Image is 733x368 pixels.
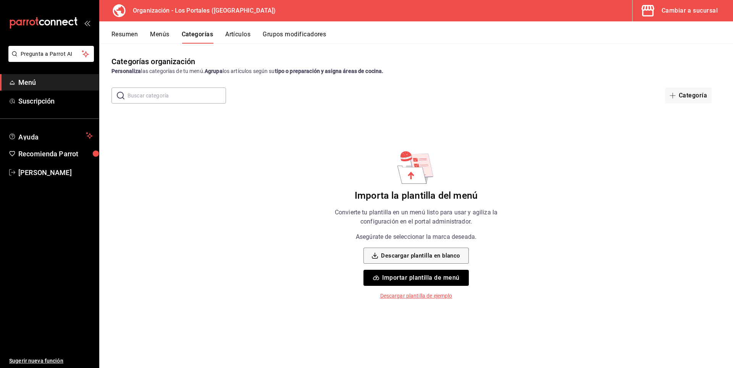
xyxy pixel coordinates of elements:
span: Menú [18,77,93,88]
span: Pregunta a Parrot AI [21,50,82,58]
a: Pregunta a Parrot AI [5,55,94,63]
button: Categorías [182,31,213,44]
span: Suscripción [18,96,93,106]
span: Recomienda Parrot [18,149,93,159]
span: Sugerir nueva función [9,357,93,365]
span: Ayuda [18,131,83,140]
button: open_drawer_menu [84,20,90,26]
div: las categorías de tu menú. los artículos según su [111,67,721,75]
button: Grupos modificadores [263,31,326,44]
input: Buscar categoría [128,88,226,103]
strong: Personaliza [111,68,141,74]
button: Descargar plantilla en blanco [363,248,468,264]
button: Resumen [111,31,138,44]
button: Importar plantilla de menú [363,270,468,286]
button: Menús [150,31,169,44]
strong: Agrupa [205,68,223,74]
h3: Organización - Los Portales ([GEOGRAPHIC_DATA]) [127,6,276,15]
div: Categorías organización [111,56,195,67]
button: Pregunta a Parrot AI [8,46,94,62]
h6: Importa la plantilla del menú [355,190,478,202]
button: Categoría [665,88,712,104]
div: Cambiar a sucursal [662,5,718,16]
p: Convierte tu plantilla en un menú listo para usar y agiliza la configuración en el portal adminis... [320,208,512,226]
p: Asegúrate de seleccionar la marca deseada. [356,232,476,242]
strong: tipo o preparación y asigna áreas de cocina. [275,68,384,74]
div: navigation tabs [111,31,733,44]
p: Descargar plantilla de ejemplo [380,292,452,300]
span: [PERSON_NAME] [18,167,93,178]
button: Artículos [225,31,250,44]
